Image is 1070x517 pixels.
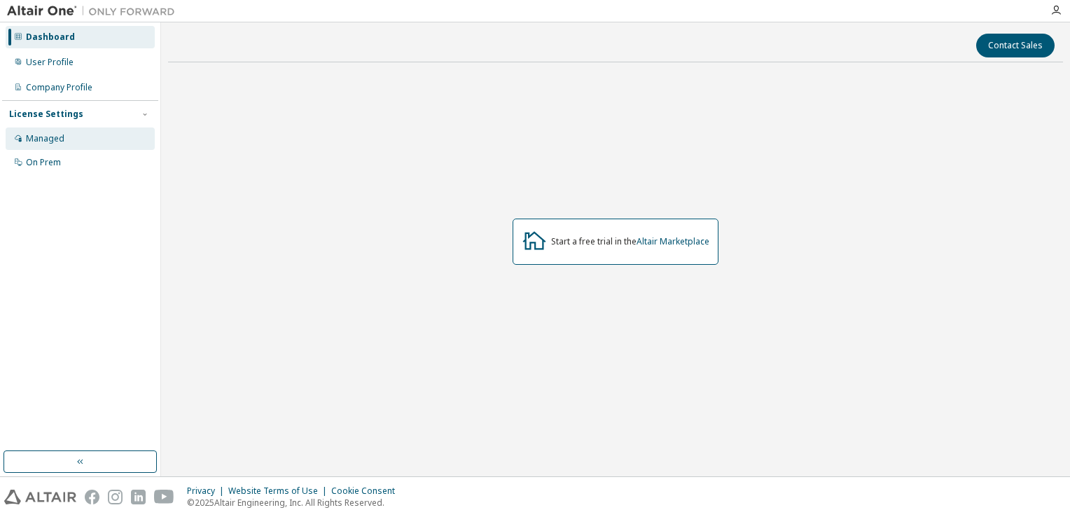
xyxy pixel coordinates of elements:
div: Managed [26,133,64,144]
img: facebook.svg [85,490,99,504]
div: On Prem [26,157,61,168]
div: User Profile [26,57,74,68]
img: linkedin.svg [131,490,146,504]
img: youtube.svg [154,490,174,504]
div: Website Terms of Use [228,485,331,497]
div: Privacy [187,485,228,497]
button: Contact Sales [976,34,1055,57]
img: Altair One [7,4,182,18]
div: Cookie Consent [331,485,403,497]
div: Dashboard [26,32,75,43]
a: Altair Marketplace [637,235,709,247]
p: © 2025 Altair Engineering, Inc. All Rights Reserved. [187,497,403,509]
img: altair_logo.svg [4,490,76,504]
img: instagram.svg [108,490,123,504]
div: Company Profile [26,82,92,93]
div: Start a free trial in the [551,236,709,247]
div: License Settings [9,109,83,120]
